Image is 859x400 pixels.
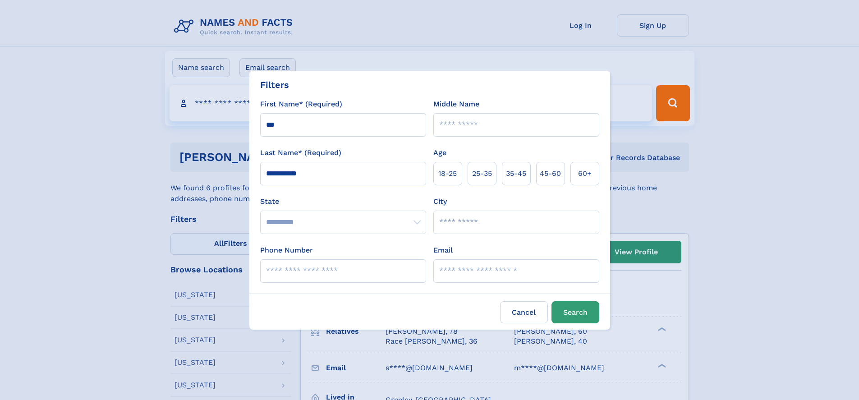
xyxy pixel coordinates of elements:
[260,99,342,110] label: First Name* (Required)
[500,301,548,323] label: Cancel
[433,99,479,110] label: Middle Name
[578,168,592,179] span: 60+
[472,168,492,179] span: 25‑35
[433,245,453,256] label: Email
[506,168,526,179] span: 35‑45
[260,78,289,92] div: Filters
[540,168,561,179] span: 45‑60
[438,168,457,179] span: 18‑25
[551,301,599,323] button: Search
[260,245,313,256] label: Phone Number
[433,147,446,158] label: Age
[433,196,447,207] label: City
[260,147,341,158] label: Last Name* (Required)
[260,196,426,207] label: State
